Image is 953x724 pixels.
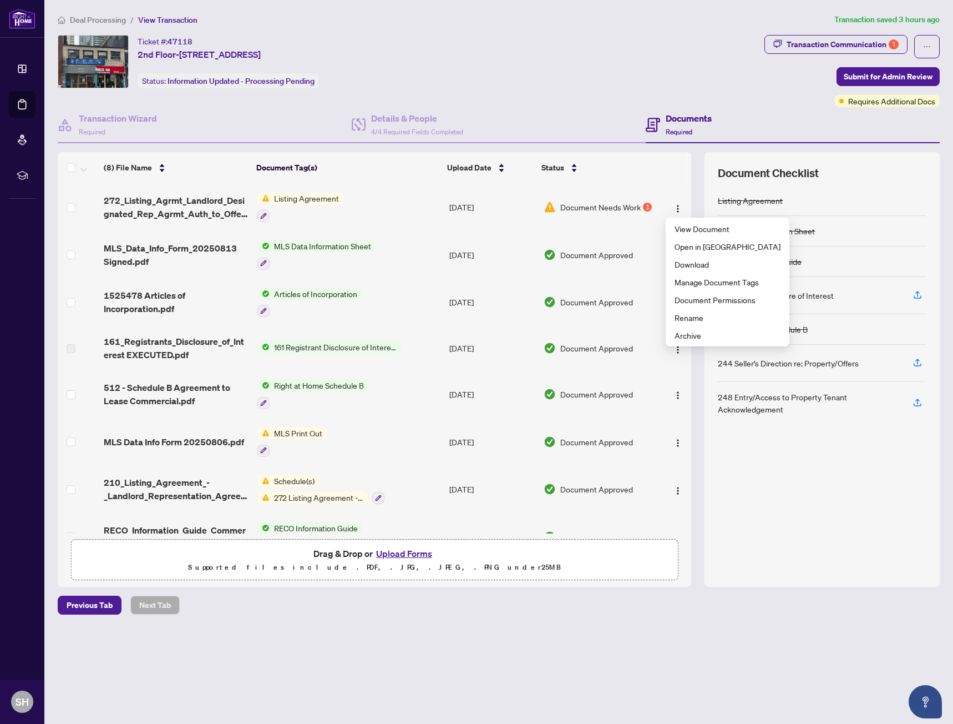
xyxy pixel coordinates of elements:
[447,162,491,174] span: Upload Date
[445,370,540,418] td: [DATE]
[560,342,633,354] span: Document Approved
[544,249,556,261] img: Document Status
[923,43,931,51] span: ellipsis
[844,68,932,86] span: Submit for Admin Review
[544,436,556,448] img: Document Status
[541,162,564,174] span: Status
[560,388,633,400] span: Document Approved
[104,194,248,220] span: 272_Listing_Agrmt_Landlord_Designated_Rep_Agrmt_Auth_to_Offer_for_Lease_-_PropTx-[PERSON_NAME].pdf
[718,194,783,207] div: Listing Agreement
[445,326,540,370] td: [DATE]
[909,685,942,718] button: Open asap
[560,296,633,308] span: Document Approved
[72,540,677,581] span: Drag & Drop orUpload FormsSupported files include .PDF, .JPG, .JPEG, .PNG under25MB
[445,279,540,326] td: [DATE]
[104,381,248,408] span: 512 - Schedule B Agreement to Lease Commercial.pdf
[445,418,540,466] td: [DATE]
[138,48,261,61] span: 2nd Floor-[STREET_ADDRESS]
[257,475,270,487] img: Status Icon
[675,329,780,341] span: Archive
[669,385,687,403] button: Logo
[669,528,687,546] button: Logo
[257,240,270,252] img: Status Icon
[257,288,270,300] img: Status Icon
[544,483,556,495] img: Document Status
[16,694,29,710] span: SH
[99,152,252,183] th: (8) File Name
[669,339,687,357] button: Logo
[313,546,435,561] span: Drag & Drop or
[675,294,780,306] span: Document Permissions
[70,15,126,25] span: Deal Processing
[675,240,780,253] span: Open in [GEOGRAPHIC_DATA]
[104,435,244,449] span: MLS Data Info Form 20250806.pdf
[669,198,687,216] button: Logo
[104,242,248,268] span: MLS_Data_Info_Form_20250813 Signed.pdf
[130,596,180,615] button: Next Tab
[669,433,687,451] button: Logo
[673,486,682,495] img: Logo
[257,379,368,409] button: Status IconRight at Home Schedule B
[257,341,401,353] button: Status Icon161 Registrant Disclosure of Interest - Disposition ofProperty
[643,203,652,212] div: 1
[560,201,641,213] span: Document Needs Work
[257,475,384,505] button: Status IconSchedule(s)Status Icon272 Listing Agreement - Landlord Designated Representation Agree...
[544,531,556,543] img: Document Status
[270,475,319,487] span: Schedule(s)
[58,596,121,615] button: Previous Tab
[270,379,368,391] span: Right at Home Schedule B
[270,341,401,353] span: 161 Registrant Disclosure of Interest - Disposition ofProperty
[130,13,134,26] li: /
[544,296,556,308] img: Document Status
[9,8,36,29] img: logo
[445,231,540,279] td: [DATE]
[270,288,362,300] span: Articles of Incorporation
[675,276,780,288] span: Manage Document Tags
[445,513,540,561] td: [DATE]
[104,335,248,361] span: 161_Registrants_Disclosure_of_Interest EXECUTED.pdf
[104,476,248,502] span: 210_Listing_Agreement_-_Landlord_Representation_Agreement_-_Authority_to_Offer_for_Lease_-_PropTx...
[544,388,556,400] img: Document Status
[270,491,368,504] span: 272 Listing Agreement - Landlord Designated Representation Agreement Authority to Offer for Lease
[270,427,327,439] span: MLS Print Out
[675,311,780,324] span: Rename
[67,596,113,614] span: Previous Tab
[252,152,443,183] th: Document Tag(s)
[673,204,682,213] img: Logo
[675,223,780,235] span: View Document
[257,240,376,270] button: Status IconMLS Data Information Sheet
[544,201,556,213] img: Document Status
[445,466,540,514] td: [DATE]
[666,128,692,136] span: Required
[257,491,270,504] img: Status Icon
[138,35,192,48] div: Ticket #:
[270,522,362,534] span: RECO Information Guide
[544,342,556,354] img: Document Status
[443,152,537,183] th: Upload Date
[373,546,435,561] button: Upload Forms
[168,76,315,86] span: Information Updated - Processing Pending
[718,357,859,369] div: 244 Seller’s Direction re: Property/Offers
[138,15,197,25] span: View Transaction
[560,483,633,495] span: Document Approved
[673,439,682,448] img: Logo
[257,522,362,552] button: Status IconRECO Information Guide
[79,112,157,125] h4: Transaction Wizard
[675,258,780,270] span: Download
[257,192,343,222] button: Status IconListing Agreement
[257,379,270,391] img: Status Icon
[58,16,65,24] span: home
[257,341,270,353] img: Status Icon
[104,162,152,174] span: (8) File Name
[104,289,248,315] span: 1525478 Articles of Incorporation.pdf
[666,112,712,125] h4: Documents
[673,391,682,400] img: Logo
[560,531,633,543] span: Document Approved
[371,112,463,125] h4: Details & People
[445,183,540,231] td: [DATE]
[889,39,899,49] div: 1
[104,524,248,550] span: RECO_Information_Guide_Commercial 20250805.pdf
[673,345,682,354] img: Logo
[560,249,633,261] span: Document Approved
[257,192,270,204] img: Status Icon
